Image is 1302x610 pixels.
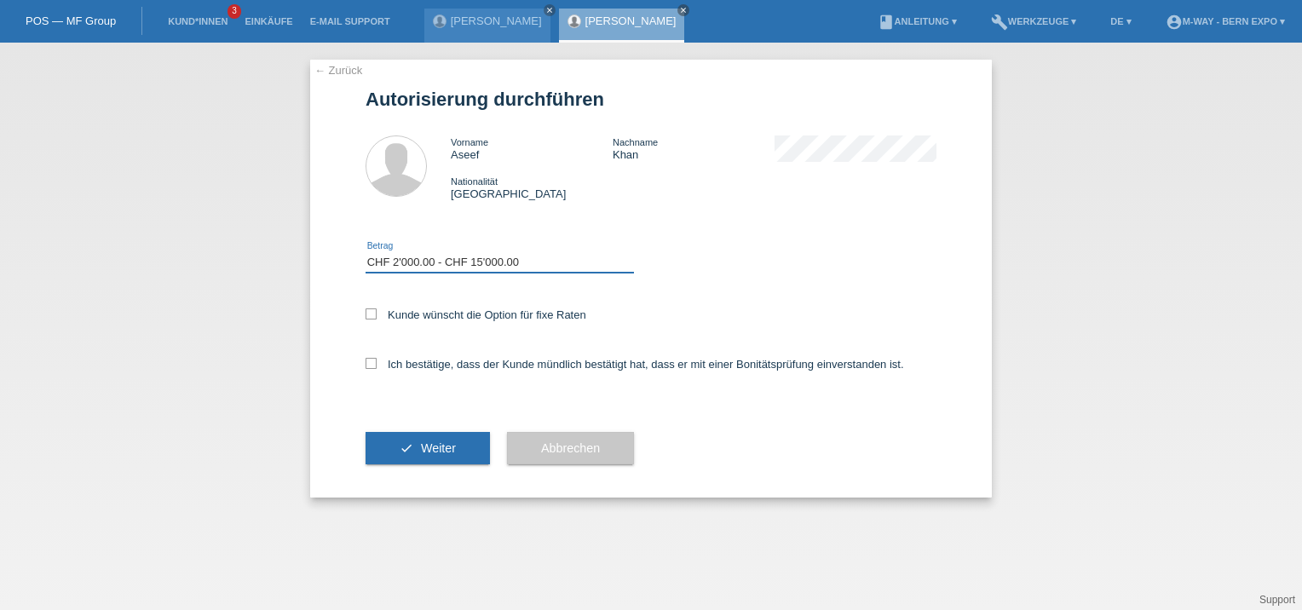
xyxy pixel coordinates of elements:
a: POS — MF Group [26,14,116,27]
a: ← Zurück [314,64,362,77]
span: Nationalität [451,176,498,187]
a: Einkäufe [236,16,301,26]
a: Support [1259,594,1295,606]
i: book [878,14,895,31]
label: Kunde wünscht die Option für fixe Raten [366,308,586,321]
a: [PERSON_NAME] [585,14,677,27]
a: bookAnleitung ▾ [869,16,965,26]
i: close [679,6,688,14]
span: Nachname [613,137,658,147]
a: DE ▾ [1102,16,1139,26]
i: close [545,6,554,14]
a: close [544,4,556,16]
button: Abbrechen [507,432,634,464]
i: build [991,14,1008,31]
i: check [400,441,413,455]
a: close [677,4,689,16]
a: [PERSON_NAME] [451,14,542,27]
div: Aseef [451,135,613,161]
i: account_circle [1166,14,1183,31]
label: Ich bestätige, dass der Kunde mündlich bestätigt hat, dass er mit einer Bonitätsprüfung einversta... [366,358,904,371]
a: Kund*innen [159,16,236,26]
button: check Weiter [366,432,490,464]
a: account_circlem-way - Bern Expo ▾ [1157,16,1293,26]
span: Weiter [421,441,456,455]
h1: Autorisierung durchführen [366,89,936,110]
span: Vorname [451,137,488,147]
a: E-Mail Support [302,16,399,26]
a: buildWerkzeuge ▾ [982,16,1086,26]
div: [GEOGRAPHIC_DATA] [451,175,613,200]
div: Khan [613,135,775,161]
span: Abbrechen [541,441,600,455]
span: 3 [228,4,241,19]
